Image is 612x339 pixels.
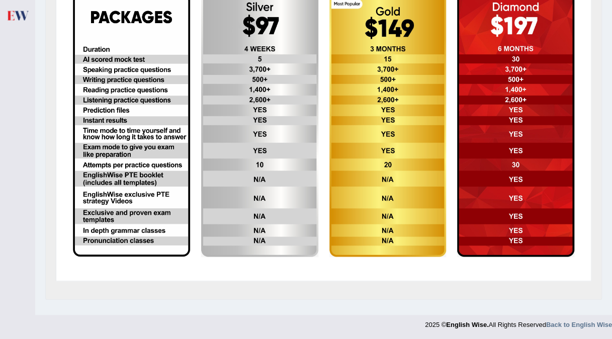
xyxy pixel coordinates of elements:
[546,321,612,328] a: Back to English Wise
[446,321,488,328] strong: English Wise.
[425,315,612,329] div: 2025 © All Rights Reserved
